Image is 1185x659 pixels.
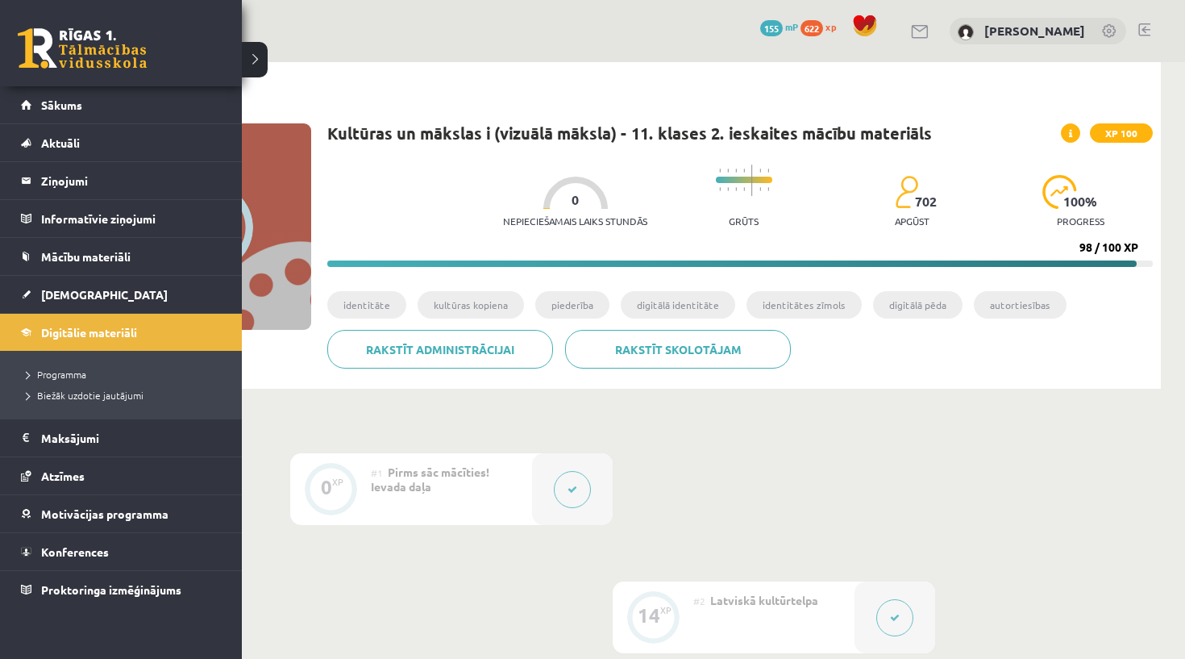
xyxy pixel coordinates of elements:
[21,419,222,457] a: Maksājumi
[743,187,745,191] img: icon-short-line-57e1e144782c952c97e751825c79c345078a6d821885a25fce030b3d8c18986b.svg
[321,480,332,494] div: 0
[41,136,80,150] span: Aktuāli
[800,20,823,36] span: 622
[572,193,579,207] span: 0
[21,200,222,237] a: Informatīvie ziņojumi
[719,187,721,191] img: icon-short-line-57e1e144782c952c97e751825c79c345078a6d821885a25fce030b3d8c18986b.svg
[20,389,143,402] span: Biežāk uzdotie jautājumi
[974,291,1066,319] li: autortiesības
[20,367,226,382] a: Programma
[41,200,222,237] legend: Informatīvie ziņojumi
[535,291,609,319] li: piederība
[18,28,147,69] a: Rīgas 1. Tālmācības vidusskola
[693,594,705,607] span: #2
[727,169,729,173] img: icon-short-line-57e1e144782c952c97e751825c79c345078a6d821885a25fce030b3d8c18986b.svg
[759,169,761,173] img: icon-short-line-57e1e144782c952c97e751825c79c345078a6d821885a25fce030b3d8c18986b.svg
[21,162,222,199] a: Ziņojumi
[41,419,222,457] legend: Maksājumi
[895,215,929,227] p: apgūst
[767,187,769,191] img: icon-short-line-57e1e144782c952c97e751825c79c345078a6d821885a25fce030b3d8c18986b.svg
[41,582,181,597] span: Proktoringa izmēģinājums
[710,593,818,607] span: Latviskā kultūrtelpa
[873,291,963,319] li: digitālā pēda
[21,457,222,494] a: Atzīmes
[1090,123,1153,143] span: XP 100
[21,495,222,532] a: Motivācijas programma
[327,330,553,369] a: Rakstīt administrācijai
[503,215,647,227] p: Nepieciešamais laiks stundās
[41,507,168,521] span: Motivācijas programma
[41,325,137,340] span: Digitālie materiāli
[371,466,383,479] span: #1
[21,86,222,123] a: Sākums
[21,238,222,275] a: Mācību materiāli
[21,314,222,351] a: Digitālie materiāli
[565,330,791,369] a: Rakstīt skolotājam
[418,291,524,319] li: kultūras kopiena
[895,175,918,209] img: students-c634bb4e5e11cddfef0936a35e636f08e4e9abd3cc4e673bd6f9a4125e45ecb1.svg
[41,287,168,302] span: [DEMOGRAPHIC_DATA]
[760,20,798,33] a: 155 mP
[958,24,974,40] img: Violeta Vederņikova
[729,215,759,227] p: Grūts
[767,169,769,173] img: icon-short-line-57e1e144782c952c97e751825c79c345078a6d821885a25fce030b3d8c18986b.svg
[41,469,85,483] span: Atzīmes
[21,533,222,570] a: Konferences
[20,368,86,381] span: Programma
[638,608,660,623] div: 14
[743,169,745,173] img: icon-short-line-57e1e144782c952c97e751825c79c345078a6d821885a25fce030b3d8c18986b.svg
[332,478,343,486] div: XP
[660,606,671,615] div: XP
[735,169,737,173] img: icon-short-line-57e1e144782c952c97e751825c79c345078a6d821885a25fce030b3d8c18986b.svg
[751,165,753,196] img: icon-long-line-d9ea69661e0d244f92f715978eff75569469978d946b2353a9bb055b3ed8787d.svg
[621,291,735,319] li: digitālā identitāte
[41,98,82,112] span: Sākums
[1063,194,1098,209] span: 100 %
[785,20,798,33] span: mP
[41,249,131,264] span: Mācību materiāli
[800,20,844,33] a: 622 xp
[719,169,721,173] img: icon-short-line-57e1e144782c952c97e751825c79c345078a6d821885a25fce030b3d8c18986b.svg
[1042,175,1077,209] img: icon-progress-161ccf0a02000e728c5f80fcf4c31c7af3da0e1684b2b1d7c360e028c24a22f1.svg
[327,123,932,143] h1: Kultūras un mākslas i (vizuālā māksla) - 11. klases 2. ieskaites mācību materiāls
[371,465,489,494] span: Pirms sāc mācīties! Ievada daļa
[21,571,222,608] a: Proktoringa izmēģinājums
[825,20,836,33] span: xp
[727,187,729,191] img: icon-short-line-57e1e144782c952c97e751825c79c345078a6d821885a25fce030b3d8c18986b.svg
[735,187,737,191] img: icon-short-line-57e1e144782c952c97e751825c79c345078a6d821885a25fce030b3d8c18986b.svg
[41,162,222,199] legend: Ziņojumi
[759,187,761,191] img: icon-short-line-57e1e144782c952c97e751825c79c345078a6d821885a25fce030b3d8c18986b.svg
[984,23,1085,39] a: [PERSON_NAME]
[1057,215,1104,227] p: progress
[21,276,222,313] a: [DEMOGRAPHIC_DATA]
[21,124,222,161] a: Aktuāli
[327,291,406,319] li: identitāte
[41,544,109,559] span: Konferences
[20,388,226,402] a: Biežāk uzdotie jautājumi
[760,20,783,36] span: 155
[746,291,862,319] li: identitātes zīmols
[915,194,937,209] span: 702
